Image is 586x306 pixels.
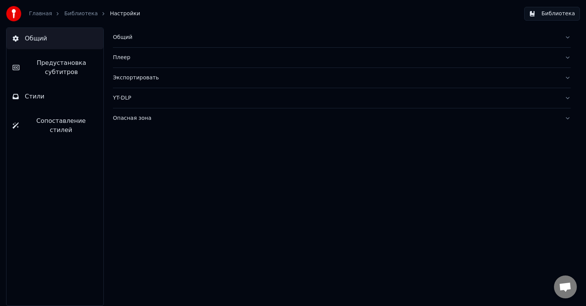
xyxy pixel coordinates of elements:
[6,110,103,141] button: Сопоставление стилей
[113,48,571,68] button: Плеер
[113,94,559,102] div: YT-DLP
[113,68,571,88] button: Экспортировать
[25,92,45,101] span: Стили
[29,10,52,18] a: Главная
[113,108,571,128] button: Опасная зона
[113,74,559,82] div: Экспортировать
[113,54,559,61] div: Плеер
[25,116,97,135] span: Сопоставление стилей
[6,6,21,21] img: youka
[25,34,47,43] span: Общий
[26,58,97,77] span: Предустановка субтитров
[524,7,580,21] button: Библиотека
[6,86,103,107] button: Стили
[113,34,559,41] div: Общий
[113,27,571,47] button: Общий
[113,88,571,108] button: YT-DLP
[6,52,103,83] button: Предустановка субтитров
[113,114,559,122] div: Опасная зона
[554,275,577,298] div: Открытый чат
[6,28,103,49] button: Общий
[110,10,140,18] span: Настройки
[64,10,98,18] a: Библиотека
[29,10,140,18] nav: breadcrumb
